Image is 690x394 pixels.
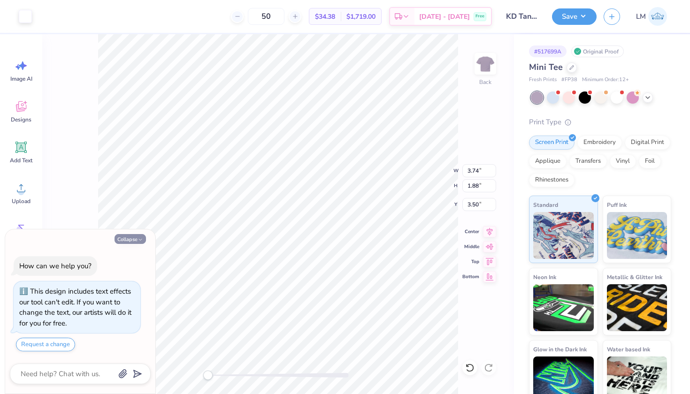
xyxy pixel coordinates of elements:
[648,7,667,26] img: Lauren Mcdougal
[462,273,479,280] span: Bottom
[625,136,670,150] div: Digital Print
[529,136,575,150] div: Screen Print
[533,272,556,282] span: Neon Ink
[12,197,31,205] span: Upload
[636,11,646,22] span: LM
[346,12,376,22] span: $1,719.00
[11,116,31,123] span: Designs
[315,12,335,22] span: $34.38
[552,8,597,25] button: Save
[529,117,671,128] div: Print Type
[632,7,671,26] a: LM
[529,173,575,187] div: Rhinestones
[571,45,624,57] div: Original Proof
[533,212,594,259] img: Standard
[529,154,567,168] div: Applique
[419,12,470,22] span: [DATE] - [DATE]
[561,76,577,84] span: # FP38
[533,200,558,210] span: Standard
[607,200,627,210] span: Puff Ink
[462,243,479,250] span: Middle
[499,7,545,26] input: Untitled Design
[10,75,32,83] span: Image AI
[577,136,622,150] div: Embroidery
[476,54,495,73] img: Back
[639,154,661,168] div: Foil
[533,344,587,354] span: Glow in the Dark Ink
[607,344,650,354] span: Water based Ink
[19,287,131,328] div: This design includes text effects our tool can't edit. If you want to change the text, our artist...
[607,284,667,331] img: Metallic & Glitter Ink
[479,78,491,86] div: Back
[529,61,563,73] span: Mini Tee
[203,371,213,380] div: Accessibility label
[569,154,607,168] div: Transfers
[607,212,667,259] img: Puff Ink
[115,234,146,244] button: Collapse
[582,76,629,84] span: Minimum Order: 12 +
[529,45,567,57] div: # 517699A
[10,157,32,164] span: Add Text
[529,76,557,84] span: Fresh Prints
[475,13,484,20] span: Free
[16,338,75,351] button: Request a change
[462,228,479,235] span: Center
[248,8,284,25] input: – –
[533,284,594,331] img: Neon Ink
[610,154,636,168] div: Vinyl
[607,272,662,282] span: Metallic & Glitter Ink
[462,258,479,265] span: Top
[19,261,92,271] div: How can we help you?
